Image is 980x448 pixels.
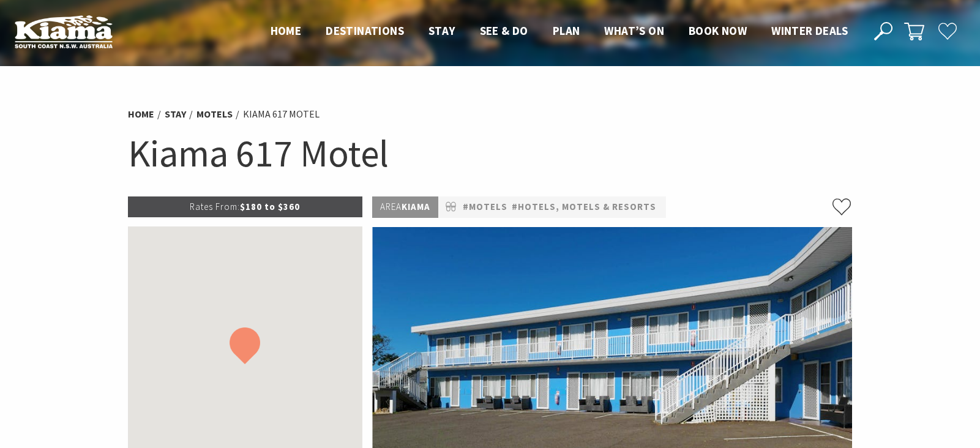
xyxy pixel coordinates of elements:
[128,196,363,217] p: $180 to $360
[128,108,154,121] a: Home
[258,21,860,42] nav: Main Menu
[771,23,848,38] span: Winter Deals
[326,23,404,38] span: Destinations
[463,200,507,215] a: #Motels
[243,106,320,122] li: Kiama 617 Motel
[428,23,455,38] span: Stay
[553,23,580,38] span: Plan
[372,196,438,218] p: Kiama
[512,200,656,215] a: #Hotels, Motels & Resorts
[689,23,747,38] span: Book now
[380,201,402,212] span: Area
[604,23,664,38] span: What’s On
[165,108,186,121] a: Stay
[196,108,233,121] a: Motels
[15,15,113,48] img: Kiama Logo
[480,23,528,38] span: See & Do
[271,23,302,38] span: Home
[190,201,240,212] span: Rates From:
[128,129,853,178] h1: Kiama 617 Motel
